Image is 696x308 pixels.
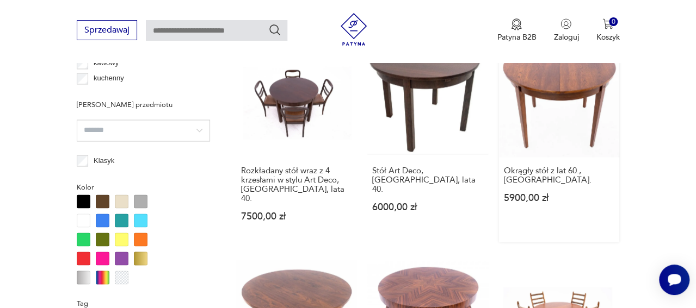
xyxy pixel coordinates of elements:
[596,32,619,42] p: Koszyk
[659,265,689,295] iframe: Smartsupp widget button
[337,13,370,46] img: Patyna - sklep z meblami i dekoracjami vintage
[497,18,536,42] button: Patyna B2B
[504,166,615,184] h3: Okrągły stół z lat 60., [GEOGRAPHIC_DATA].
[511,18,522,30] img: Ikona medalu
[499,36,620,242] a: Okrągły stół z lat 60., Polska.Okrągły stół z lat 60., [GEOGRAPHIC_DATA].5900,00 zł
[561,18,571,29] img: Ikonka użytkownika
[236,36,357,242] a: Rozkładany stół wraz z 4 krzesłami w stylu Art Deco, Polska, lata 40.Rozkładany stół wraz z 4 krz...
[609,17,618,27] div: 0
[77,181,210,193] p: Kolor
[77,20,137,40] button: Sprzedawaj
[367,36,488,242] a: Stół Art Deco, Polska, lata 40.Stół Art Deco, [GEOGRAPHIC_DATA], lata 40.6000,00 zł
[268,23,281,36] button: Szukaj
[372,166,483,193] h3: Stół Art Deco, [GEOGRAPHIC_DATA], lata 40.
[94,154,114,166] p: Klasyk
[497,32,536,42] p: Patyna B2B
[372,202,483,211] p: 6000,00 zł
[77,99,210,111] p: [PERSON_NAME] przedmiotu
[77,27,137,35] a: Sprzedawaj
[94,57,119,69] p: kawowy
[497,18,536,42] a: Ikona medaluPatyna B2B
[553,32,578,42] p: Zaloguj
[602,18,613,29] img: Ikona koszyka
[94,72,124,84] p: kuchenny
[596,18,619,42] button: 0Koszyk
[241,166,352,203] h3: Rozkładany stół wraz z 4 krzesłami w stylu Art Deco, [GEOGRAPHIC_DATA], lata 40.
[241,211,352,221] p: 7500,00 zł
[504,193,615,202] p: 5900,00 zł
[553,18,578,42] button: Zaloguj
